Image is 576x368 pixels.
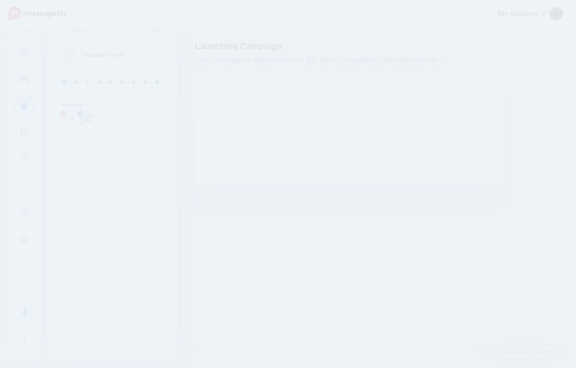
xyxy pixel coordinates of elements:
[62,102,164,108] h4: Sending To
[62,112,76,126] img: 548526057_17847496734560973_2514557318385302739_n-bsa154996.jpg
[489,3,563,25] a: My Account
[481,346,566,358] a: Tell us how we can improve
[62,47,77,63] img: aece8c76df165f830673a764247690ca_thumb.jpg
[20,47,28,55] img: menu.png
[195,42,500,50] span: Launching Campaign
[82,51,125,59] p: !important T-shirt
[79,112,93,126] img: 548211998_10240806772413164_38193439528632084_n-bsa154995.jpg
[8,6,66,21] img: Missinglettr
[195,55,500,66] span: Your campaign is almost ready to go, we're just applying the final touches.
